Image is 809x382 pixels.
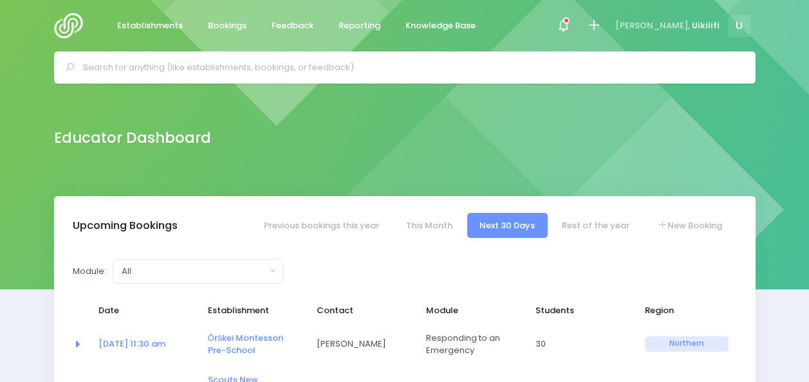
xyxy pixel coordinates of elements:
[692,19,720,32] span: Uikilifi
[208,304,292,317] span: Establishment
[467,213,548,238] a: Next 30 Days
[637,323,737,365] td: Northern
[54,129,211,147] h2: Educator Dashboard
[73,219,178,232] h3: Upcoming Bookings
[728,15,750,37] span: U
[272,19,313,32] span: Feedback
[527,323,637,365] td: 30
[426,332,510,357] span: Responding to an Emergency
[645,304,729,317] span: Region
[208,332,283,357] a: Ōrākei Montessori Pre-School
[317,304,400,317] span: Contact
[83,58,738,77] input: Search for anything (like establishments, bookings, or feedback)
[317,338,400,350] span: [PERSON_NAME]
[113,259,283,284] button: All
[251,213,391,238] a: Previous bookings this year
[393,213,465,238] a: This Month
[426,304,510,317] span: Module
[261,14,324,39] a: Feedback
[122,265,266,278] div: All
[98,338,165,350] a: [DATE] 11:30 am
[405,19,476,32] span: Knowledge Base
[418,323,527,365] td: Responding to an Emergency
[208,19,246,32] span: Bookings
[395,14,487,39] a: Knowledge Base
[117,19,183,32] span: Establishments
[550,213,642,238] a: Rest of the year
[107,14,194,39] a: Establishments
[200,323,309,365] td: <a href="https://app.stjis.org.nz/establishments/207096" class="font-weight-bold">Ōrākei Montesso...
[339,19,380,32] span: Reporting
[98,304,182,317] span: Date
[535,338,619,350] span: 30
[73,265,106,278] label: Module:
[615,19,690,32] span: [PERSON_NAME],
[644,213,734,238] a: New Booking
[645,336,729,352] span: Northern
[308,323,418,365] td: Hei Sang Ko
[198,14,257,39] a: Bookings
[328,14,391,39] a: Reporting
[54,13,91,39] img: Logo
[90,323,200,365] td: <a href="https://app.stjis.org.nz/bookings/523950" class="font-weight-bold">08 Sep at 11:30 am</a>
[535,304,619,317] span: Students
